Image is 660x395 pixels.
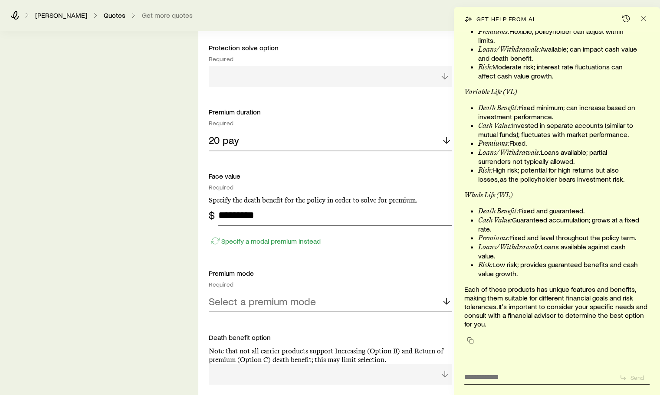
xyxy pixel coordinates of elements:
[478,261,493,269] strong: Risk:
[478,148,541,157] strong: Loans/Withdrawals:
[478,45,639,62] li: Available; can impact cash value and death benefit.
[209,134,239,146] p: 20 pay
[209,333,452,341] p: Death benefit option
[221,236,321,245] p: Specify a modal premium instead
[478,121,512,130] strong: Cash Value:
[478,216,512,224] strong: Cash Value:
[209,268,452,277] p: Premium mode
[476,16,535,23] p: Get help from AI
[478,260,639,278] li: Low risk; provides guaranteed benefits and cash value growth.
[478,207,519,215] strong: Death Benefit:
[478,139,509,147] strong: Premiums:
[478,234,509,242] strong: Premiums:
[478,215,639,233] li: Guaranteed accumulation; grows at a fixed rate.
[209,184,452,191] div: Required
[209,281,452,287] div: Required
[209,108,452,116] p: Premium duration
[103,11,126,20] a: Quotes
[209,196,452,205] p: Specify the death benefit for the policy in order to solve for premium.
[209,209,215,221] div: $
[209,172,452,180] p: Face value
[478,166,493,174] strong: Risk:
[209,43,452,52] p: Protection solve option
[478,139,639,148] li: Fixed.
[478,27,509,36] strong: Premiums:
[209,120,452,127] div: Required
[209,295,316,307] p: Select a premium mode
[478,45,541,53] strong: Loans/Withdrawals:
[478,27,639,45] li: Flexible; policyholder can adjust within limits.
[209,55,452,62] div: Required
[478,243,541,251] strong: Loans/Withdrawals:
[464,191,513,199] strong: Whole Life (WL)
[616,372,650,383] button: Send
[478,121,639,139] li: Invested in separate accounts (similar to mutual funds); fluctuates with market performance.
[35,11,88,20] a: [PERSON_NAME]
[478,166,639,183] li: High risk; potential for high returns but also losses, as the policyholder bears investment risk.
[478,148,639,166] li: Loans available; partial surrenders not typically allowed.
[141,11,193,20] button: Get more quotes
[478,233,639,242] li: Fixed and level throughout the policy term.
[478,63,493,71] strong: Risk:
[209,236,321,246] button: Specify a modal premium instead
[478,103,639,121] li: Fixed minimum; can increase based on investment performance.
[478,62,639,80] li: Moderate risk; interest rate fluctuations can affect cash value growth.
[209,346,452,364] p: Note that not all carrier products support Increasing (Option B) and Return of premium (Option C)...
[630,374,644,381] p: Send
[464,88,517,96] strong: Variable Life (VL)
[478,242,639,260] li: Loans available against cash value.
[478,206,639,215] li: Fixed and guaranteed.
[478,104,519,112] strong: Death Benefit:
[464,285,650,328] p: Each of these products has unique features and benefits, making them suitable for different finan...
[637,13,650,25] button: Close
